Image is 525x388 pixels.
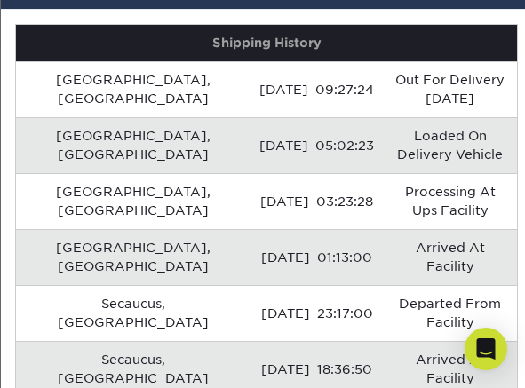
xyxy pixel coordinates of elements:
[16,117,251,173] td: [GEOGRAPHIC_DATA], [GEOGRAPHIC_DATA]
[251,285,383,341] td: [DATE] 23:17:00
[465,328,507,370] div: Open Intercom Messenger
[383,285,517,341] td: Departed From Facility
[16,285,251,341] td: Secaucus, [GEOGRAPHIC_DATA]
[251,61,383,117] td: [DATE] 09:27:24
[16,61,251,117] td: [GEOGRAPHIC_DATA], [GEOGRAPHIC_DATA]
[383,229,517,285] td: Arrived At Facility
[383,173,517,229] td: Processing At Ups Facility
[251,229,383,285] td: [DATE] 01:13:00
[251,117,383,173] td: [DATE] 05:02:23
[16,173,251,229] td: [GEOGRAPHIC_DATA], [GEOGRAPHIC_DATA]
[251,173,383,229] td: [DATE] 03:23:28
[383,61,517,117] td: Out For Delivery [DATE]
[16,25,517,61] th: Shipping History
[16,229,251,285] td: [GEOGRAPHIC_DATA], [GEOGRAPHIC_DATA]
[383,117,517,173] td: Loaded On Delivery Vehicle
